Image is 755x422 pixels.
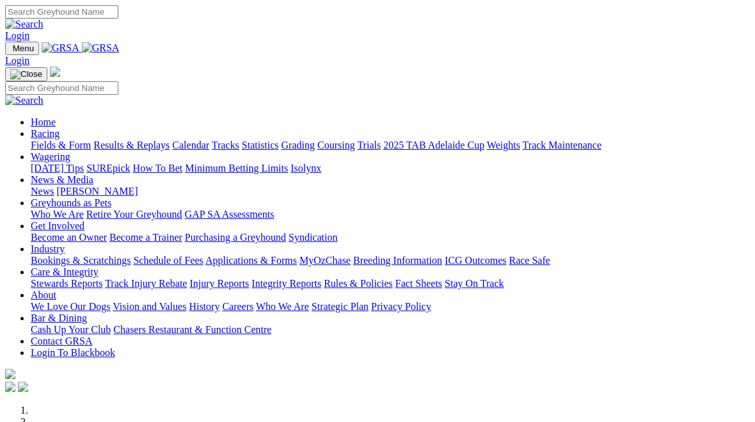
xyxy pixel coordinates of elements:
a: Tracks [212,140,239,150]
a: Bookings & Scratchings [31,255,131,266]
a: How To Bet [133,163,183,174]
img: twitter.svg [18,382,28,392]
a: Login To Blackbook [31,347,115,358]
img: Close [10,69,42,79]
a: Fields & Form [31,140,91,150]
a: History [189,301,219,312]
img: Search [5,95,44,106]
a: Stewards Reports [31,278,102,289]
a: Become an Owner [31,232,107,243]
a: Schedule of Fees [133,255,203,266]
a: Wagering [31,151,70,162]
a: Applications & Forms [205,255,297,266]
input: Search [5,5,118,19]
a: 2025 TAB Adelaide Cup [383,140,484,150]
div: Greyhounds as Pets [31,209,750,220]
input: Search [5,81,118,95]
a: Contact GRSA [31,336,92,346]
div: Wagering [31,163,750,174]
a: Fact Sheets [395,278,442,289]
button: Toggle navigation [5,67,47,81]
a: Racing [31,128,60,139]
a: Login [5,30,29,41]
a: Rules & Policies [324,278,393,289]
a: Calendar [172,140,209,150]
a: News [31,186,54,197]
a: Statistics [242,140,279,150]
a: MyOzChase [299,255,351,266]
a: Purchasing a Greyhound [185,232,286,243]
a: Retire Your Greyhound [86,209,182,220]
a: News & Media [31,174,93,185]
a: GAP SA Assessments [185,209,274,220]
a: Greyhounds as Pets [31,197,111,208]
a: Injury Reports [189,278,249,289]
div: Racing [31,140,750,151]
a: Login [5,55,29,66]
a: Stay On Track [445,278,504,289]
div: Bar & Dining [31,324,750,336]
a: Chasers Restaurant & Function Centre [113,324,271,335]
a: Results & Replays [93,140,170,150]
a: We Love Our Dogs [31,301,110,312]
a: Home [31,117,56,127]
a: About [31,289,56,300]
a: Strategic Plan [312,301,369,312]
a: Trials [357,140,381,150]
a: [PERSON_NAME] [56,186,138,197]
a: Become a Trainer [109,232,182,243]
img: GRSA [42,42,79,54]
a: Privacy Policy [371,301,431,312]
div: Get Involved [31,232,750,243]
a: Grading [282,140,315,150]
a: Bar & Dining [31,312,87,323]
img: Search [5,19,44,30]
a: Race Safe [509,255,550,266]
a: Minimum Betting Limits [185,163,288,174]
div: News & Media [31,186,750,197]
img: GRSA [82,42,120,54]
img: facebook.svg [5,382,15,392]
a: Track Injury Rebate [105,278,187,289]
a: Who We Are [256,301,309,312]
a: Industry [31,243,65,254]
a: SUREpick [86,163,130,174]
a: Coursing [317,140,355,150]
img: logo-grsa-white.png [50,67,60,77]
div: About [31,301,750,312]
a: Who We Are [31,209,84,220]
a: Cash Up Your Club [31,324,111,335]
a: Vision and Values [113,301,186,312]
a: Careers [222,301,253,312]
a: Isolynx [290,163,321,174]
div: Industry [31,255,750,266]
div: Care & Integrity [31,278,750,289]
a: Breeding Information [353,255,442,266]
a: [DATE] Tips [31,163,84,174]
a: Integrity Reports [251,278,321,289]
a: Syndication [289,232,337,243]
a: ICG Outcomes [445,255,506,266]
a: Get Involved [31,220,84,231]
img: logo-grsa-white.png [5,369,15,379]
a: Track Maintenance [523,140,601,150]
a: Care & Integrity [31,266,99,277]
a: Weights [487,140,520,150]
span: Menu [13,44,34,53]
button: Toggle navigation [5,42,39,55]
